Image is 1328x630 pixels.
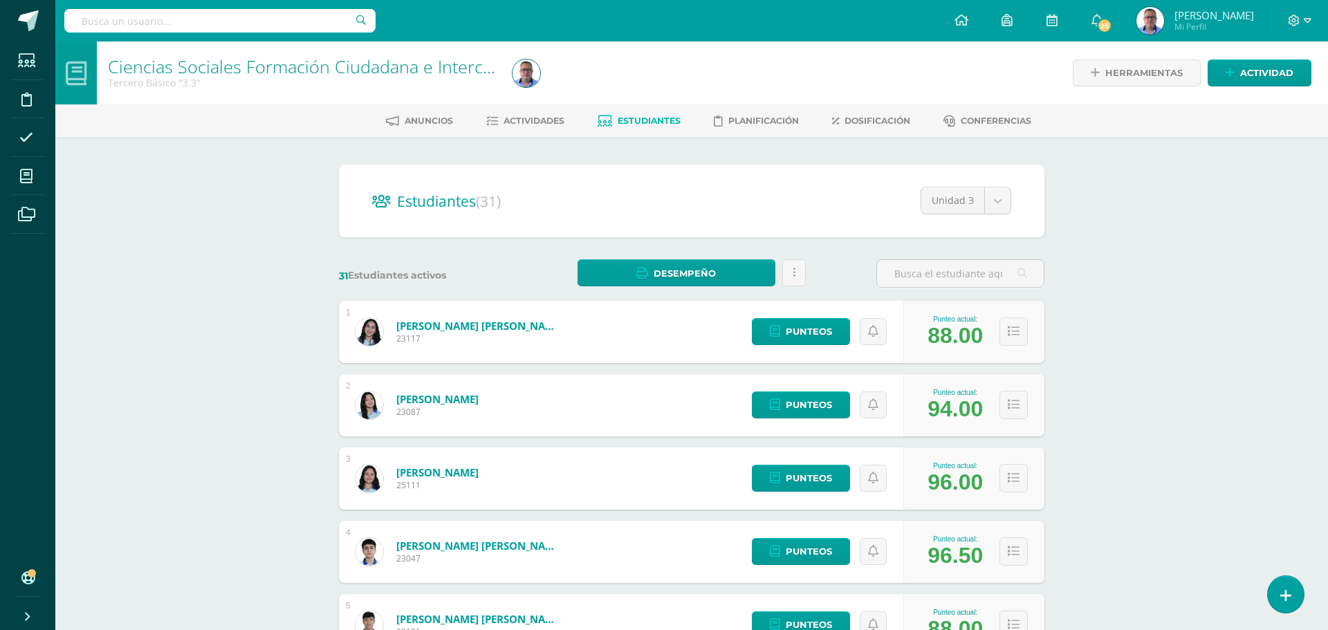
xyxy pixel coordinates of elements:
div: Punteo actual: [928,315,983,323]
div: 96.50 [928,543,983,568]
span: Punteos [786,465,832,491]
span: Desempeño [654,261,716,286]
div: 3 [346,454,351,464]
span: 31 [339,270,348,282]
span: Punteos [786,319,832,344]
input: Busca un usuario... [64,9,376,33]
div: Punteo actual: [928,609,983,616]
a: [PERSON_NAME] [PERSON_NAME] [396,612,562,626]
label: Estudiantes activos [339,269,507,282]
div: Punteo actual: [928,389,983,396]
a: Dosificación [832,110,910,132]
a: [PERSON_NAME] [PERSON_NAME] [396,319,562,333]
a: Estudiantes [598,110,681,132]
h1: Ciencias Sociales Formación Ciudadana e Interculturalidad [108,57,496,76]
a: Punteos [752,538,850,565]
img: e90b2551b724792ec010a6c1e57a3e1b.png [356,318,383,346]
a: Desempeño [578,259,775,286]
div: 2 [346,381,351,391]
a: [PERSON_NAME] [PERSON_NAME] [396,539,562,553]
span: Estudiantes [397,192,501,211]
span: Conferencias [961,115,1031,126]
span: 25 [1097,18,1112,33]
div: 88.00 [928,323,983,349]
a: Herramientas [1073,59,1201,86]
div: Tercero Básico '3.3' [108,76,496,89]
span: Estudiantes [618,115,681,126]
a: Punteos [752,318,850,345]
span: Actividad [1240,60,1293,86]
span: Punteos [786,539,832,564]
a: Conferencias [943,110,1031,132]
div: Punteo actual: [928,535,983,543]
input: Busca el estudiante aquí... [877,260,1044,287]
span: Punteos [786,392,832,418]
span: [PERSON_NAME] [1174,8,1254,22]
span: Planificación [728,115,799,126]
img: 285073c7e466a897ef1b71ab2e1bc043.png [1136,7,1164,35]
a: Planificación [714,110,799,132]
span: Anuncios [405,115,453,126]
a: Ciencias Sociales Formación Ciudadana e Interculturalidad [108,55,567,78]
img: 285073c7e466a897ef1b71ab2e1bc043.png [513,59,540,87]
span: Unidad 3 [932,187,974,214]
div: Punteo actual: [928,462,983,470]
a: Actividad [1208,59,1311,86]
a: Unidad 3 [921,187,1011,214]
img: f9fa0c7763b67a2afece27fb82d9de8f.png [356,391,383,419]
div: 4 [346,528,351,537]
a: [PERSON_NAME] [396,465,479,479]
span: 25111 [396,479,479,491]
div: 94.00 [928,396,983,422]
div: 96.00 [928,470,983,495]
span: Mi Perfil [1174,21,1254,33]
span: 23047 [396,553,562,564]
img: 246b690c17bb8f75f8df236f6bda0ee4.png [356,465,383,492]
span: Actividades [504,115,564,126]
a: Actividades [486,110,564,132]
span: 23117 [396,333,562,344]
a: Punteos [752,391,850,418]
span: Dosificación [845,115,910,126]
div: 5 [346,601,351,611]
a: [PERSON_NAME] [396,392,479,406]
span: (31) [476,192,501,211]
span: 23087 [396,406,479,418]
a: Punteos [752,465,850,492]
a: Anuncios [386,110,453,132]
img: 141ceb66f99f20bd3668a650a822b2e2.png [356,538,383,566]
div: 1 [346,308,351,317]
span: Herramientas [1105,60,1183,86]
